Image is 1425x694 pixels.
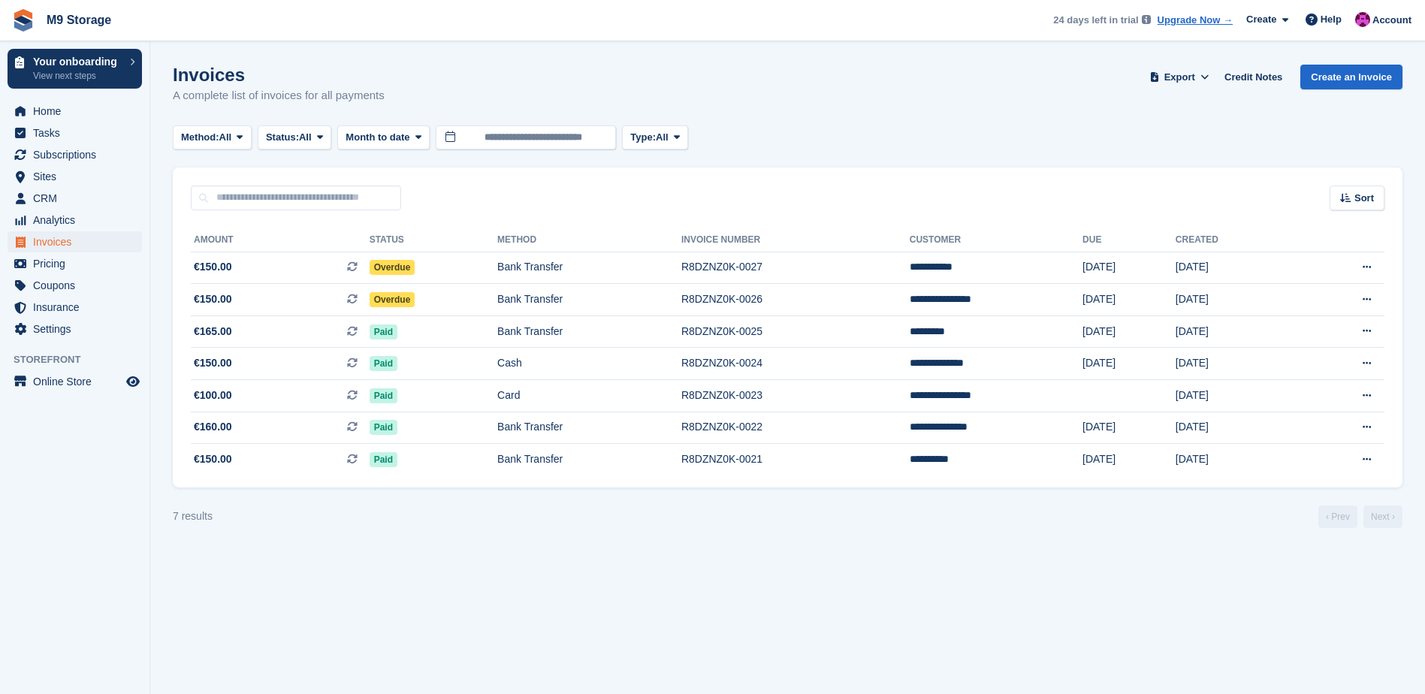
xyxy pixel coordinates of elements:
[1176,315,1296,348] td: [DATE]
[1363,505,1402,528] a: Next
[1246,12,1276,27] span: Create
[1321,12,1342,27] span: Help
[194,388,232,403] span: €100.00
[8,49,142,89] a: Your onboarding View next steps
[41,8,117,32] a: M9 Storage
[8,231,142,252] a: menu
[8,144,142,165] a: menu
[33,166,123,187] span: Sites
[173,125,252,150] button: Method: All
[1176,380,1296,412] td: [DATE]
[8,371,142,392] a: menu
[497,315,681,348] td: Bank Transfer
[370,260,415,275] span: Overdue
[33,210,123,231] span: Analytics
[1053,13,1138,28] span: 24 days left in trial
[497,380,681,412] td: Card
[33,253,123,274] span: Pricing
[173,87,385,104] p: A complete list of invoices for all payments
[370,388,397,403] span: Paid
[1082,315,1176,348] td: [DATE]
[681,252,910,284] td: R8DZNZ0K-0027
[173,65,385,85] h1: Invoices
[630,130,656,145] span: Type:
[194,324,232,339] span: €165.00
[1218,65,1288,89] a: Credit Notes
[370,420,397,435] span: Paid
[194,259,232,275] span: €150.00
[1176,284,1296,316] td: [DATE]
[1146,65,1212,89] button: Export
[33,69,122,83] p: View next steps
[1315,505,1405,528] nav: Page
[370,356,397,371] span: Paid
[33,297,123,318] span: Insurance
[370,228,497,252] th: Status
[370,452,397,467] span: Paid
[33,371,123,392] span: Online Store
[497,412,681,444] td: Bank Transfer
[33,56,122,67] p: Your onboarding
[1082,348,1176,380] td: [DATE]
[622,125,688,150] button: Type: All
[346,130,409,145] span: Month to date
[12,9,35,32] img: stora-icon-8386f47178a22dfd0bd8f6a31ec36ba5ce8667c1dd55bd0f319d3a0aa187defe.svg
[1164,70,1195,85] span: Export
[1176,412,1296,444] td: [DATE]
[124,373,142,391] a: Preview store
[1176,252,1296,284] td: [DATE]
[1372,13,1411,28] span: Account
[1082,412,1176,444] td: [DATE]
[1082,252,1176,284] td: [DATE]
[8,166,142,187] a: menu
[681,228,910,252] th: Invoice Number
[258,125,331,150] button: Status: All
[194,355,232,371] span: €150.00
[497,228,681,252] th: Method
[681,348,910,380] td: R8DZNZ0K-0024
[1300,65,1402,89] a: Create an Invoice
[370,324,397,339] span: Paid
[181,130,219,145] span: Method:
[1142,15,1151,24] img: icon-info-grey-7440780725fd019a000dd9b08b2336e03edf1995a4989e88bcd33f0948082b44.svg
[8,318,142,339] a: menu
[681,284,910,316] td: R8DZNZ0K-0026
[33,101,123,122] span: Home
[191,228,370,252] th: Amount
[33,231,123,252] span: Invoices
[8,210,142,231] a: menu
[8,188,142,209] a: menu
[1318,505,1357,528] a: Previous
[497,284,681,316] td: Bank Transfer
[33,144,123,165] span: Subscriptions
[497,252,681,284] td: Bank Transfer
[1176,228,1296,252] th: Created
[1082,228,1176,252] th: Due
[1082,284,1176,316] td: [DATE]
[1354,191,1374,206] span: Sort
[8,101,142,122] a: menu
[8,122,142,143] a: menu
[173,508,213,524] div: 7 results
[370,292,415,307] span: Overdue
[497,444,681,475] td: Bank Transfer
[194,291,232,307] span: €150.00
[337,125,430,150] button: Month to date
[219,130,232,145] span: All
[910,228,1082,252] th: Customer
[497,348,681,380] td: Cash
[1082,444,1176,475] td: [DATE]
[33,188,123,209] span: CRM
[8,297,142,318] a: menu
[1176,348,1296,380] td: [DATE]
[33,275,123,296] span: Coupons
[194,419,232,435] span: €160.00
[266,130,299,145] span: Status:
[14,352,149,367] span: Storefront
[681,315,910,348] td: R8DZNZ0K-0025
[1176,444,1296,475] td: [DATE]
[1355,12,1370,27] img: John Doyle
[194,451,232,467] span: €150.00
[8,275,142,296] a: menu
[299,130,312,145] span: All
